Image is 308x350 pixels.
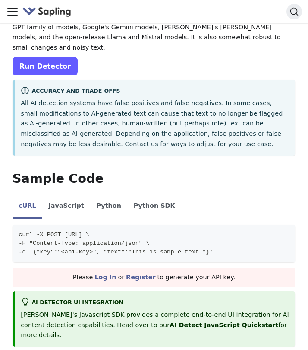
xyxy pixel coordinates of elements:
a: Sapling.ai [22,6,75,18]
p: The system is trained to be able to handle LLMs from different vendors, such as OpenAI's GPT fami... [13,12,295,53]
li: JavaScript [42,194,90,219]
button: Toggle navigation bar [6,5,19,18]
h2: Sample Code [13,171,295,187]
a: Log In [94,274,116,281]
span: -H "Content-Type: application/json" \ [19,240,149,247]
p: [PERSON_NAME]'s Javascript SDK provides a complete end-to-end UI integration for AI content detec... [21,310,289,341]
span: -d '{"key":"<api-key>", "text":"This is sample text."}' [19,249,213,255]
a: AI Detect JavaScript Quickstart [170,322,278,328]
a: Register [126,274,155,281]
span: curl -X POST [URL] \ [19,231,89,238]
a: Run Detector [13,57,78,75]
img: Sapling.ai [22,6,72,18]
p: All AI detection systems have false positives and false negatives. In some cases, small modificat... [21,98,289,150]
li: Python [90,194,127,219]
button: Search (Command+K) [286,4,302,19]
div: Please or to generate your API key. [13,268,295,287]
iframe: Intercom live chat [279,321,299,341]
div: Accuracy and Trade-offs [21,86,289,97]
li: cURL [13,194,42,219]
li: Python SDK [127,194,181,219]
div: AI Detector UI integration [21,298,289,308]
